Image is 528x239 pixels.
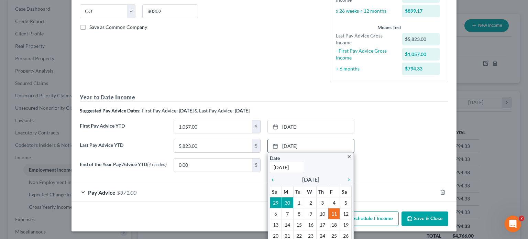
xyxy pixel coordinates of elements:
span: First Pay Advice: [142,108,178,113]
td: 19 [340,219,352,230]
span: [DATE] [302,175,319,184]
th: Th [317,186,328,197]
i: chevron_right [343,177,352,183]
i: chevron_left [270,177,279,183]
strong: [DATE] [235,108,250,113]
th: W [305,186,317,197]
input: Enter zip... [142,4,198,18]
label: First Pay Advice YTD [76,120,170,139]
h5: Year to Date Income [80,93,448,102]
span: (if needed) [147,161,167,167]
td: 6 [270,208,282,219]
input: 0.00 [174,139,252,152]
input: 0.00 [174,120,252,133]
div: $899.17 [402,5,440,17]
td: 5 [340,197,352,208]
td: 4 [328,197,340,208]
input: 1/1/2013 [270,162,304,173]
label: Date [270,154,280,162]
div: ÷ 6 months [332,65,399,72]
td: 7 [282,208,293,219]
td: 8 [293,208,305,219]
a: chevron_right [343,175,352,184]
button: Add Schedule I Income [330,211,399,226]
div: Means Test [336,24,442,31]
span: $371.00 [117,189,136,196]
strong: [DATE] [179,108,194,113]
td: 9 [305,208,317,219]
div: $794.33 [402,63,440,75]
iframe: Intercom live chat [505,216,521,232]
div: Last Pay Advice Gross Income [332,32,399,46]
span: & Last Pay Advice: [195,108,234,113]
th: Tu [293,186,305,197]
td: 11 [328,208,340,219]
a: [DATE] [268,139,354,152]
td: 18 [328,219,340,230]
label: End of the Year Pay Advice YTD [76,158,170,177]
td: 14 [282,219,293,230]
td: 1 [293,197,305,208]
div: $1,057.00 [402,48,440,61]
div: $ [252,139,260,152]
td: 16 [305,219,317,230]
div: - First Pay Advice Gross Income [332,47,399,61]
th: M [282,186,293,197]
span: Save as Common Company [89,24,147,30]
td: 13 [270,219,282,230]
td: 29 [270,197,282,208]
a: close [346,152,352,160]
td: 3 [317,197,328,208]
div: $ [252,120,260,133]
button: Save & Close [401,211,448,226]
div: $ [252,159,260,172]
td: 15 [293,219,305,230]
td: 30 [282,197,293,208]
td: 17 [317,219,328,230]
th: F [328,186,340,197]
div: x 26 weeks ÷ 12 months [332,8,399,14]
label: Last Pay Advice YTD [76,139,170,158]
strong: Suggested Pay Advice Dates: [80,108,141,113]
a: chevron_left [270,175,279,184]
i: close [346,154,352,159]
td: 12 [340,208,352,219]
span: 2 [519,216,524,221]
th: Su [270,186,282,197]
a: [DATE] [268,120,354,133]
td: 2 [305,197,317,208]
th: Sa [340,186,352,197]
input: 0.00 [174,159,252,172]
td: 10 [317,208,328,219]
span: Pay Advice [88,189,115,196]
div: $5,823.00 [402,33,440,45]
